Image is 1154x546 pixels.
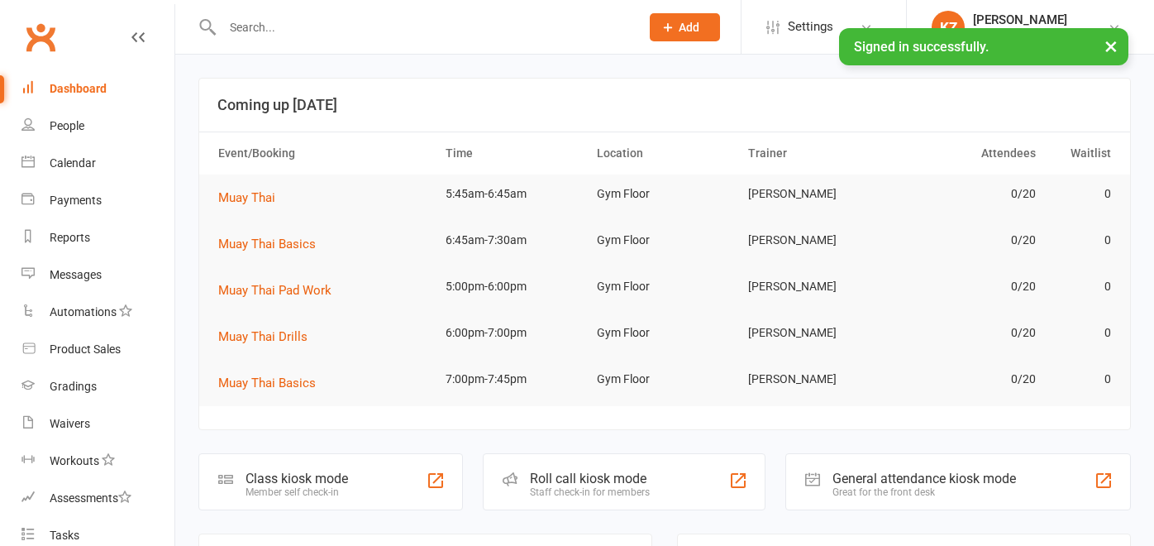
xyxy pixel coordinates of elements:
div: Payments [50,194,102,207]
td: 0 [1043,267,1119,306]
span: Muay Thai Pad Work [218,283,331,298]
span: Settings [788,8,833,45]
div: Workouts [50,454,99,467]
td: 6:45am-7:30am [438,221,589,260]
td: [PERSON_NAME] [741,360,892,399]
div: [PERSON_NAME] [973,12,1096,27]
td: Gym Floor [589,360,741,399]
button: Muay Thai Basics [218,373,327,393]
div: DM Muay Thai & Fitness [973,27,1096,42]
div: Tasks [50,529,79,542]
th: Trainer [741,132,892,175]
div: People [50,119,84,132]
a: Messages [21,256,174,294]
th: Waitlist [1043,132,1119,175]
div: Waivers [50,417,90,430]
td: 5:00pm-6:00pm [438,267,589,306]
button: Muay Thai Basics [218,234,327,254]
a: Calendar [21,145,174,182]
span: Add [679,21,699,34]
button: Add [650,13,720,41]
td: 6:00pm-7:00pm [438,314,589,352]
td: Gym Floor [589,314,741,352]
button: Muay Thai Pad Work [218,280,343,300]
button: Muay Thai Drills [218,327,319,347]
h3: Coming up [DATE] [217,97,1112,113]
div: Member self check-in [246,486,348,498]
div: KZ [932,11,965,44]
span: Muay Thai Drills [218,329,308,344]
div: Great for the front desk [832,486,1016,498]
div: General attendance kiosk mode [832,471,1016,486]
td: 0 [1043,175,1119,213]
div: Gradings [50,380,97,393]
a: Gradings [21,368,174,405]
td: 0/20 [892,175,1043,213]
a: Reports [21,219,174,256]
div: Dashboard [50,82,107,95]
div: Calendar [50,156,96,170]
td: 0 [1043,360,1119,399]
td: [PERSON_NAME] [741,221,892,260]
span: Muay Thai Basics [218,376,316,390]
th: Attendees [892,132,1043,175]
td: 7:00pm-7:45pm [438,360,589,399]
td: [PERSON_NAME] [741,267,892,306]
input: Search... [217,16,628,39]
th: Event/Booking [211,132,438,175]
button: Muay Thai [218,188,287,208]
a: Automations [21,294,174,331]
a: Workouts [21,443,174,480]
div: Staff check-in for members [530,486,650,498]
td: 0/20 [892,267,1043,306]
div: Messages [50,268,102,281]
a: Clubworx [20,17,61,58]
div: Roll call kiosk mode [530,471,650,486]
div: Automations [50,305,117,318]
a: Product Sales [21,331,174,368]
span: Muay Thai Basics [218,237,316,251]
td: 0/20 [892,314,1043,352]
td: 0 [1043,221,1119,260]
span: Muay Thai [218,190,275,205]
td: Gym Floor [589,221,741,260]
div: Product Sales [50,342,121,356]
a: People [21,108,174,145]
td: 0/20 [892,221,1043,260]
td: Gym Floor [589,267,741,306]
a: Assessments [21,480,174,517]
th: Time [438,132,589,175]
a: Payments [21,182,174,219]
div: Class kiosk mode [246,471,348,486]
a: Dashboard [21,70,174,108]
td: 0/20 [892,360,1043,399]
th: Location [589,132,741,175]
td: 5:45am-6:45am [438,175,589,213]
span: Signed in successfully. [854,39,989,55]
td: [PERSON_NAME] [741,314,892,352]
button: × [1096,28,1126,64]
td: [PERSON_NAME] [741,175,892,213]
a: Waivers [21,405,174,443]
td: Gym Floor [589,175,741,213]
td: 0 [1043,314,1119,352]
div: Reports [50,231,90,244]
div: Assessments [50,491,131,505]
